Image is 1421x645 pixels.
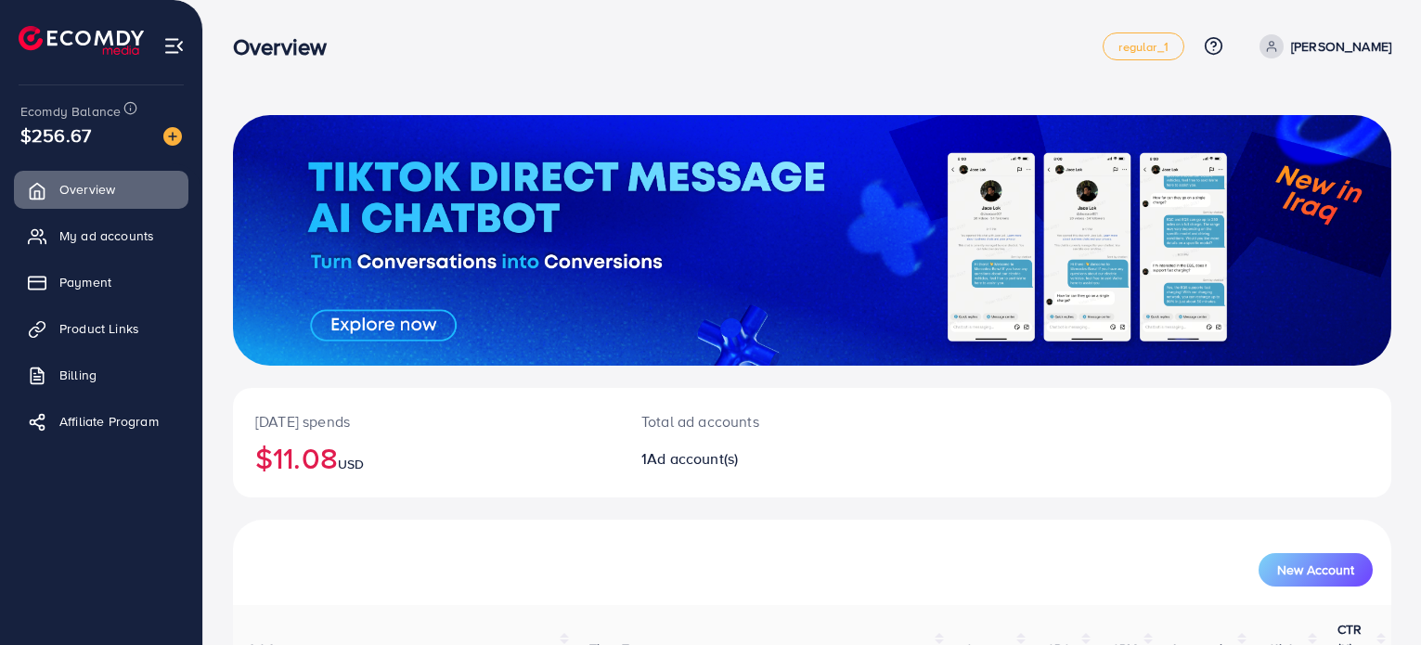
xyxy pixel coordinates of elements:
[255,440,597,475] h2: $11.08
[1118,41,1168,53] span: regular_1
[1277,563,1354,576] span: New Account
[14,217,188,254] a: My ad accounts
[255,410,597,432] p: [DATE] spends
[20,122,91,148] span: $256.67
[641,410,886,432] p: Total ad accounts
[163,35,185,57] img: menu
[647,448,738,469] span: Ad account(s)
[338,455,364,473] span: USD
[1103,32,1183,60] a: regular_1
[1259,553,1373,587] button: New Account
[1252,34,1391,58] a: [PERSON_NAME]
[19,26,144,55] img: logo
[14,171,188,208] a: Overview
[59,273,111,291] span: Payment
[59,226,154,245] span: My ad accounts
[59,412,159,431] span: Affiliate Program
[641,450,886,468] h2: 1
[20,102,121,121] span: Ecomdy Balance
[14,403,188,440] a: Affiliate Program
[59,366,97,384] span: Billing
[59,180,115,199] span: Overview
[14,356,188,393] a: Billing
[14,264,188,301] a: Payment
[163,127,182,146] img: image
[59,319,139,338] span: Product Links
[14,310,188,347] a: Product Links
[233,33,342,60] h3: Overview
[1291,35,1391,58] p: [PERSON_NAME]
